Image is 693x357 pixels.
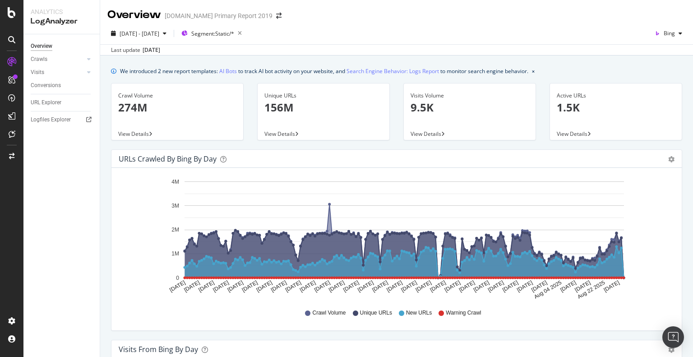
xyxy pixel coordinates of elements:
[165,11,273,20] div: [DOMAIN_NAME] Primary Report 2019
[255,279,273,293] text: [DATE]
[557,130,587,138] span: View Details
[107,26,170,41] button: [DATE] - [DATE]
[411,92,529,100] div: Visits Volume
[119,345,198,354] div: Visits from Bing by day
[176,275,179,281] text: 0
[212,279,230,293] text: [DATE]
[429,279,447,293] text: [DATE]
[530,279,548,293] text: [DATE]
[342,279,360,293] text: [DATE]
[516,279,534,293] text: [DATE]
[31,7,92,16] div: Analytics
[107,7,161,23] div: Overview
[356,279,374,293] text: [DATE]
[118,100,236,115] p: 274M
[31,98,61,107] div: URL Explorer
[120,66,528,76] div: We introduced 2 new report templates: to track AI bot activity on your website, and to monitor se...
[111,66,682,76] div: info banner
[328,279,346,293] text: [DATE]
[118,92,236,100] div: Crawl Volume
[264,100,383,115] p: 156M
[270,279,288,293] text: [DATE]
[168,279,186,293] text: [DATE]
[31,98,93,107] a: URL Explorer
[557,92,675,100] div: Active URLs
[406,309,432,317] span: New URLs
[198,279,216,293] text: [DATE]
[31,55,84,64] a: Crawls
[171,179,179,185] text: 4M
[31,68,44,77] div: Visits
[31,115,71,125] div: Logfiles Explorer
[171,203,179,209] text: 3M
[31,42,52,51] div: Overview
[386,279,404,293] text: [DATE]
[487,279,505,293] text: [DATE]
[31,68,84,77] a: Visits
[313,279,331,293] text: [DATE]
[31,42,93,51] a: Overview
[411,130,441,138] span: View Details
[668,156,675,162] div: gear
[557,100,675,115] p: 1.5K
[111,46,160,54] div: Last update
[143,46,160,54] div: [DATE]
[651,26,686,41] button: Bing
[183,279,201,293] text: [DATE]
[446,309,481,317] span: Warning Crawl
[668,347,675,353] div: gear
[178,26,245,41] button: Segment:Static/*
[191,30,234,37] span: Segment: Static/*
[284,279,302,293] text: [DATE]
[574,279,592,293] text: [DATE]
[118,130,149,138] span: View Details
[299,279,317,293] text: [DATE]
[276,13,282,19] div: arrow-right-arrow-left
[501,279,519,293] text: [DATE]
[415,279,433,293] text: [DATE]
[360,309,392,317] span: Unique URLs
[312,309,346,317] span: Crawl Volume
[31,81,93,90] a: Conversions
[371,279,389,293] text: [DATE]
[346,66,439,76] a: Search Engine Behavior: Logs Report
[119,175,668,301] svg: A chart.
[411,100,529,115] p: 9.5K
[472,279,490,293] text: [DATE]
[400,279,418,293] text: [DATE]
[458,279,476,293] text: [DATE]
[171,251,179,257] text: 1M
[219,66,237,76] a: AI Bots
[119,154,217,163] div: URLs Crawled by Bing by day
[444,279,462,293] text: [DATE]
[226,279,245,293] text: [DATE]
[31,16,92,27] div: LogAnalyzer
[241,279,259,293] text: [DATE]
[530,65,537,78] button: close banner
[264,92,383,100] div: Unique URLs
[264,130,295,138] span: View Details
[533,279,563,300] text: Aug 04 2025
[31,81,61,90] div: Conversions
[664,29,675,37] span: Bing
[662,326,684,348] div: Open Intercom Messenger
[31,115,93,125] a: Logfiles Explorer
[576,279,606,300] text: Aug 22 2025
[171,227,179,233] text: 2M
[120,30,159,37] span: [DATE] - [DATE]
[31,55,47,64] div: Crawls
[603,279,621,293] text: [DATE]
[559,279,577,293] text: [DATE]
